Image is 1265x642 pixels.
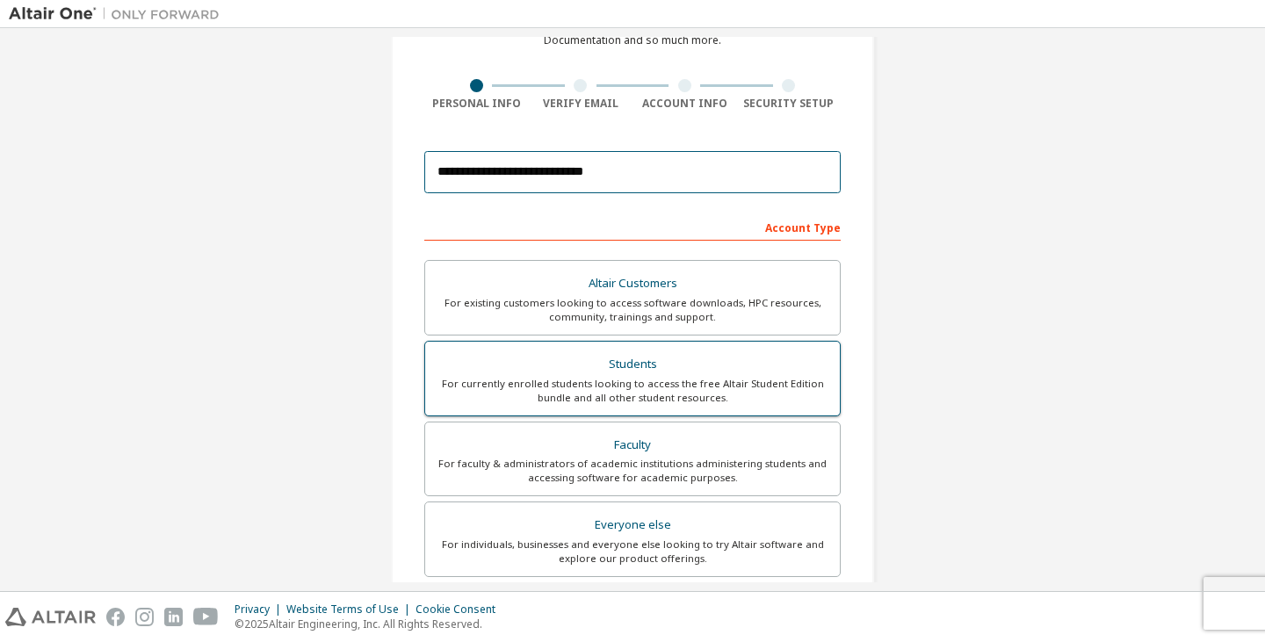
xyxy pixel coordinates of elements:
div: Security Setup [737,97,842,111]
div: Account Type [424,213,841,241]
img: youtube.svg [193,608,219,626]
div: For existing customers looking to access software downloads, HPC resources, community, trainings ... [436,296,829,324]
img: altair_logo.svg [5,608,96,626]
div: Privacy [235,602,286,617]
img: facebook.svg [106,608,125,626]
div: Personal Info [424,97,529,111]
img: Altair One [9,5,228,23]
div: Altair Customers [436,271,829,296]
div: For currently enrolled students looking to access the free Altair Student Edition bundle and all ... [436,377,829,405]
img: instagram.svg [135,608,154,626]
div: Verify Email [529,97,633,111]
div: Account Info [632,97,737,111]
div: Cookie Consent [416,602,506,617]
div: Faculty [436,433,829,458]
div: For individuals, businesses and everyone else looking to try Altair software and explore our prod... [436,537,829,566]
p: © 2025 Altair Engineering, Inc. All Rights Reserved. [235,617,506,631]
div: For faculty & administrators of academic institutions administering students and accessing softwa... [436,457,829,485]
img: linkedin.svg [164,608,183,626]
div: Website Terms of Use [286,602,416,617]
div: Everyone else [436,513,829,537]
div: Students [436,352,829,377]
